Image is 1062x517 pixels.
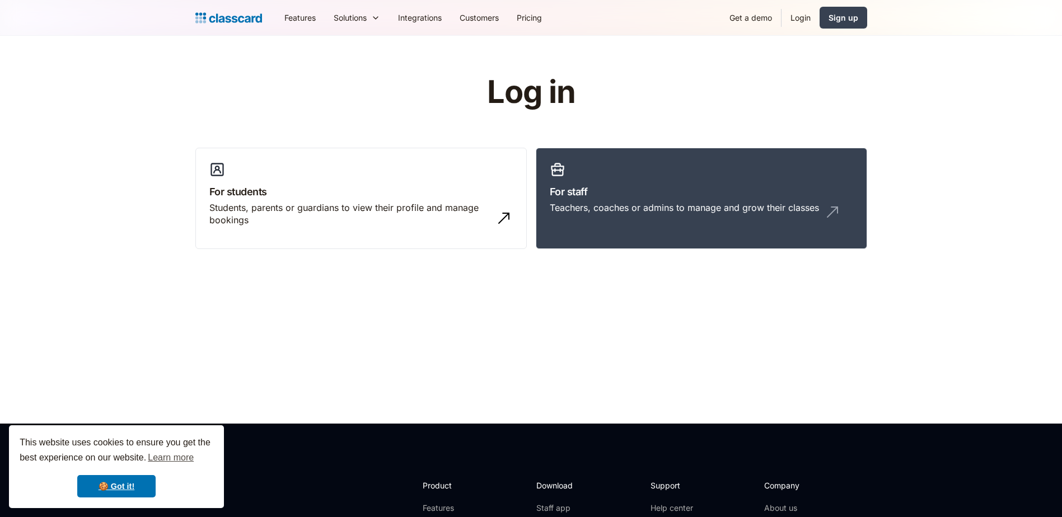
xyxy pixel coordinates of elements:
[536,148,867,250] a: For staffTeachers, coaches or admins to manage and grow their classes
[9,425,224,508] div: cookieconsent
[451,5,508,30] a: Customers
[209,184,513,199] h3: For students
[829,12,858,23] div: Sign up
[550,184,853,199] h3: For staff
[550,201,819,214] div: Teachers, coaches or admins to manage and grow their classes
[820,7,867,29] a: Sign up
[146,449,195,466] a: learn more about cookies
[651,480,696,491] h2: Support
[77,475,156,497] a: dismiss cookie message
[651,502,696,514] a: Help center
[195,148,527,250] a: For studentsStudents, parents or guardians to view their profile and manage bookings
[508,5,551,30] a: Pricing
[764,480,839,491] h2: Company
[423,480,483,491] h2: Product
[389,5,451,30] a: Integrations
[536,480,582,491] h2: Download
[764,502,839,514] a: About us
[275,5,325,30] a: Features
[536,502,582,514] a: Staff app
[721,5,781,30] a: Get a demo
[353,75,709,110] h1: Log in
[325,5,389,30] div: Solutions
[195,10,262,26] a: Logo
[334,12,367,23] div: Solutions
[782,5,820,30] a: Login
[423,502,483,514] a: Features
[20,436,213,466] span: This website uses cookies to ensure you get the best experience on our website.
[209,201,490,227] div: Students, parents or guardians to view their profile and manage bookings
